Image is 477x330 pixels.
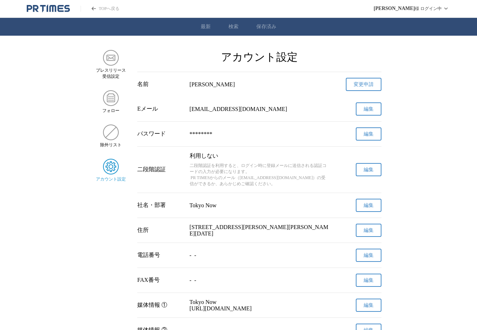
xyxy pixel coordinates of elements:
[190,252,329,259] p: - -
[356,199,381,212] button: 編集
[102,108,119,114] span: フォロー
[103,159,119,174] img: アカウント設定
[364,167,374,173] span: 編集
[364,277,374,284] span: 編集
[356,224,381,237] button: 編集
[356,299,381,312] button: 編集
[364,131,374,137] span: 編集
[190,277,329,284] p: - -
[356,127,381,141] button: 編集
[346,78,381,91] a: 変更申請
[103,90,119,106] img: フォロー
[137,202,184,209] div: 社名・部署
[137,105,184,113] div: Eメール
[356,102,381,116] button: 編集
[96,159,126,182] a: アカウント設定アカウント設定
[137,276,184,284] div: FAX番号
[364,202,374,209] span: 編集
[356,163,381,176] button: 編集
[137,252,184,259] div: 電話番号
[137,50,381,65] h2: アカウント設定
[356,274,381,287] button: 編集
[356,249,381,262] button: 編集
[137,166,184,173] div: 二段階認証
[201,24,211,30] a: 最新
[374,6,415,11] span: [PERSON_NAME]
[190,152,329,160] p: 利用しない
[137,227,184,234] div: 住所
[100,142,122,148] span: 除外リスト
[137,130,184,138] div: パスワード
[27,4,70,13] a: PR TIMESのトップページはこちら
[96,176,126,182] span: アカウント設定
[96,67,126,80] span: プレスリリース 受信設定
[103,125,119,140] img: 除外リスト
[190,202,329,209] p: Tokyo Now
[96,50,126,80] a: プレスリリース 受信設定プレスリリース 受信設定
[190,163,329,187] p: 二段階認証を利用すると、ログイン時に登録メールに送信される認証コードの入力が必要になります。 PR TIMESからのメール（[EMAIL_ADDRESS][DOMAIN_NAME]）の受信ができ...
[190,106,329,112] p: [EMAIL_ADDRESS][DOMAIN_NAME]
[190,81,329,88] div: [PERSON_NAME]
[256,24,276,30] a: 保存済み
[96,90,126,114] a: フォローフォロー
[81,6,119,12] a: PR TIMESのトップページはこちら
[137,81,184,88] div: 名前
[190,224,329,237] p: [STREET_ADDRESS][PERSON_NAME][PERSON_NAME][DATE]
[137,301,184,309] div: 媒体情報 ①
[364,227,374,234] span: 編集
[190,299,329,312] p: Tokyo Now [URL][DOMAIN_NAME]
[229,24,238,30] a: 検索
[96,125,126,148] a: 除外リスト除外リスト
[364,302,374,309] span: 編集
[103,50,119,66] img: プレスリリース 受信設定
[364,106,374,112] span: 編集
[364,252,374,259] span: 編集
